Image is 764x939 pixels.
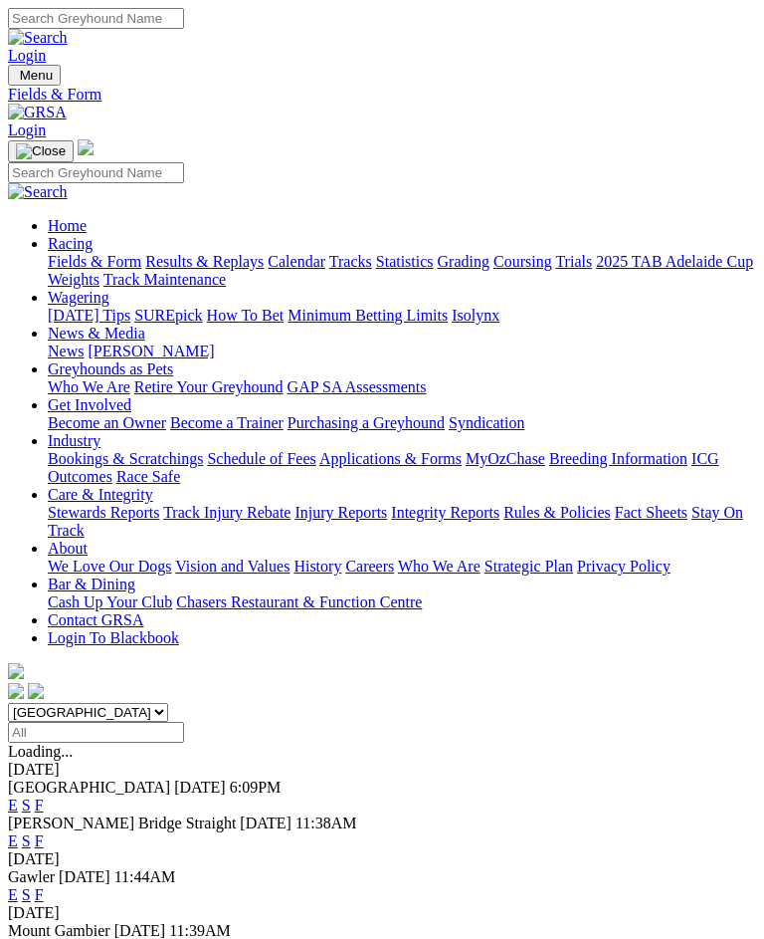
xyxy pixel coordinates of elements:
span: 11:38AM [295,815,357,831]
a: Bar & Dining [48,576,135,592]
a: [PERSON_NAME] [88,343,214,359]
img: Close [16,143,66,159]
a: Who We Are [398,558,480,575]
input: Select date [8,722,184,743]
a: F [35,886,44,903]
a: Industry [48,432,100,449]
a: SUREpick [134,307,202,324]
a: News & Media [48,325,145,342]
a: ICG Outcomes [48,450,719,485]
a: Track Maintenance [103,271,226,288]
a: We Love Our Dogs [48,558,171,575]
a: Stewards Reports [48,504,159,521]
a: Vision and Values [175,558,289,575]
a: Tracks [329,253,372,270]
a: Login To Blackbook [48,629,179,646]
a: Cash Up Your Club [48,593,172,610]
a: News [48,343,84,359]
span: [DATE] [59,868,110,885]
a: About [48,540,88,557]
a: Strategic Plan [484,558,573,575]
a: Applications & Forms [319,450,462,467]
a: Track Injury Rebate [163,504,290,521]
div: About [48,558,756,576]
a: Integrity Reports [391,504,499,521]
div: [DATE] [8,850,756,868]
div: Racing [48,253,756,289]
span: Mount Gambier [8,922,110,939]
a: Weights [48,271,99,288]
a: Racing [48,235,93,252]
span: [DATE] [174,779,226,796]
div: [DATE] [8,904,756,922]
a: Retire Your Greyhound [134,378,284,395]
a: Chasers Restaurant & Function Centre [176,593,422,610]
a: Greyhounds as Pets [48,360,173,377]
div: Bar & Dining [48,593,756,611]
a: E [8,886,18,903]
a: Login [8,121,46,138]
span: [DATE] [240,815,291,831]
span: Menu [20,68,53,83]
a: Fields & Form [8,86,756,104]
div: [DATE] [8,761,756,779]
a: [DATE] Tips [48,307,130,324]
input: Search [8,8,184,29]
img: logo-grsa-white.png [78,139,94,155]
a: Results & Replays [145,253,264,270]
a: Calendar [268,253,325,270]
a: History [293,558,341,575]
a: Trials [555,253,592,270]
span: 11:44AM [114,868,176,885]
a: Schedule of Fees [207,450,315,467]
a: Stay On Track [48,504,743,539]
button: Toggle navigation [8,65,61,86]
a: Fact Sheets [615,504,687,521]
img: logo-grsa-white.png [8,663,24,679]
a: Care & Integrity [48,486,153,503]
a: Contact GRSA [48,611,143,628]
a: Injury Reports [294,504,387,521]
a: S [22,832,31,849]
div: News & Media [48,343,756,360]
img: facebook.svg [8,683,24,699]
a: Home [48,217,87,234]
a: Fields & Form [48,253,141,270]
span: [PERSON_NAME] Bridge Straight [8,815,236,831]
a: Get Involved [48,396,131,413]
a: Breeding Information [549,450,687,467]
a: How To Bet [207,307,285,324]
div: Get Involved [48,414,756,432]
a: S [22,886,31,903]
a: Who We Are [48,378,130,395]
a: GAP SA Assessments [287,378,427,395]
a: Become an Owner [48,414,166,431]
a: F [35,797,44,814]
span: [GEOGRAPHIC_DATA] [8,779,170,796]
a: Minimum Betting Limits [287,307,448,324]
span: Gawler [8,868,55,885]
a: F [35,832,44,849]
a: Purchasing a Greyhound [287,414,445,431]
a: Grading [438,253,489,270]
a: MyOzChase [466,450,545,467]
div: Care & Integrity [48,504,756,540]
a: Rules & Policies [503,504,611,521]
span: [DATE] [114,922,166,939]
a: E [8,832,18,849]
img: GRSA [8,104,67,121]
a: Careers [345,558,394,575]
input: Search [8,162,184,183]
a: S [22,797,31,814]
a: Bookings & Scratchings [48,450,203,467]
a: Coursing [493,253,552,270]
img: Search [8,29,68,47]
div: Wagering [48,307,756,325]
button: Toggle navigation [8,140,74,162]
a: Become a Trainer [170,414,284,431]
a: Syndication [449,414,524,431]
a: 2025 TAB Adelaide Cup [596,253,753,270]
a: Login [8,47,46,64]
a: Privacy Policy [577,558,670,575]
